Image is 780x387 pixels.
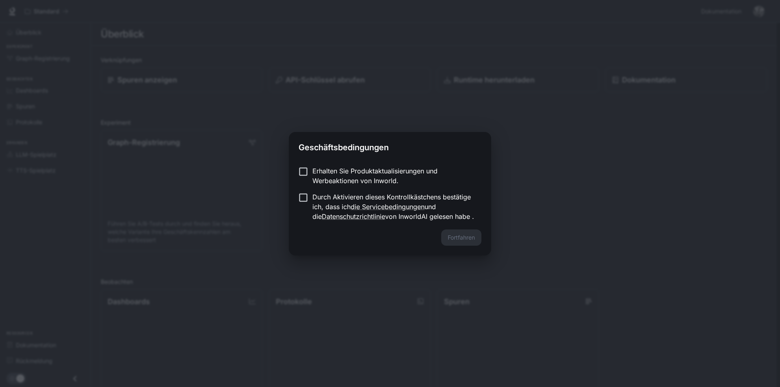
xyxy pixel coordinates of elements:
[312,193,471,211] font: Durch Aktivieren dieses Kontrollkästchens bestätige ich, dass ich
[299,143,389,152] font: Geschäftsbedingungen
[322,212,385,221] a: Datenschutzrichtlinie
[385,212,474,221] font: von InworldAI gelesen habe .
[312,203,436,221] font: und die
[312,167,438,185] font: Erhalten Sie Produktaktualisierungen und Werbeaktionen von Inworld.
[351,203,425,211] a: die Servicebedingungen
